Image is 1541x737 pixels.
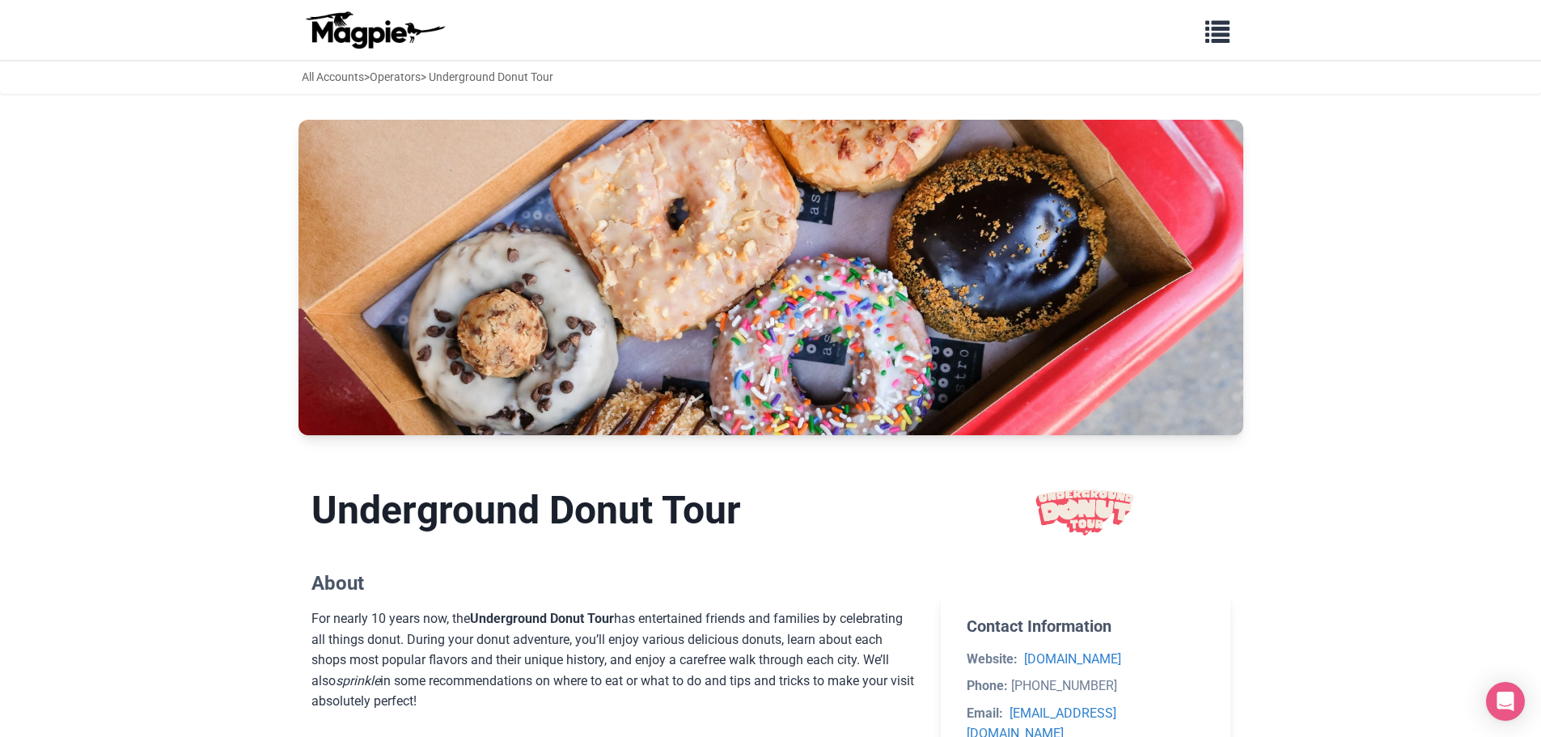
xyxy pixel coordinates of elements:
[967,678,1008,693] strong: Phone:
[1008,487,1163,539] img: Underground Donut Tour logo
[298,120,1243,434] img: Underground Donut Tour banner
[967,651,1018,667] strong: Website:
[302,70,364,83] a: All Accounts
[967,616,1204,636] h2: Contact Information
[311,487,916,534] h1: Underground Donut Tour
[1486,682,1525,721] div: Open Intercom Messenger
[470,611,614,626] strong: Underground Donut Tour
[967,705,1003,721] strong: Email:
[302,11,447,49] img: logo-ab69f6fb50320c5b225c76a69d11143b.png
[967,676,1204,697] li: [PHONE_NUMBER]
[370,70,421,83] a: Operators
[336,673,380,688] em: sprinkle
[311,608,916,712] div: For nearly 10 years now, the has entertained friends and families by celebrating all things donut...
[1024,651,1121,667] a: [DOMAIN_NAME]
[302,68,553,86] div: > > Underground Donut Tour
[311,572,916,595] h2: About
